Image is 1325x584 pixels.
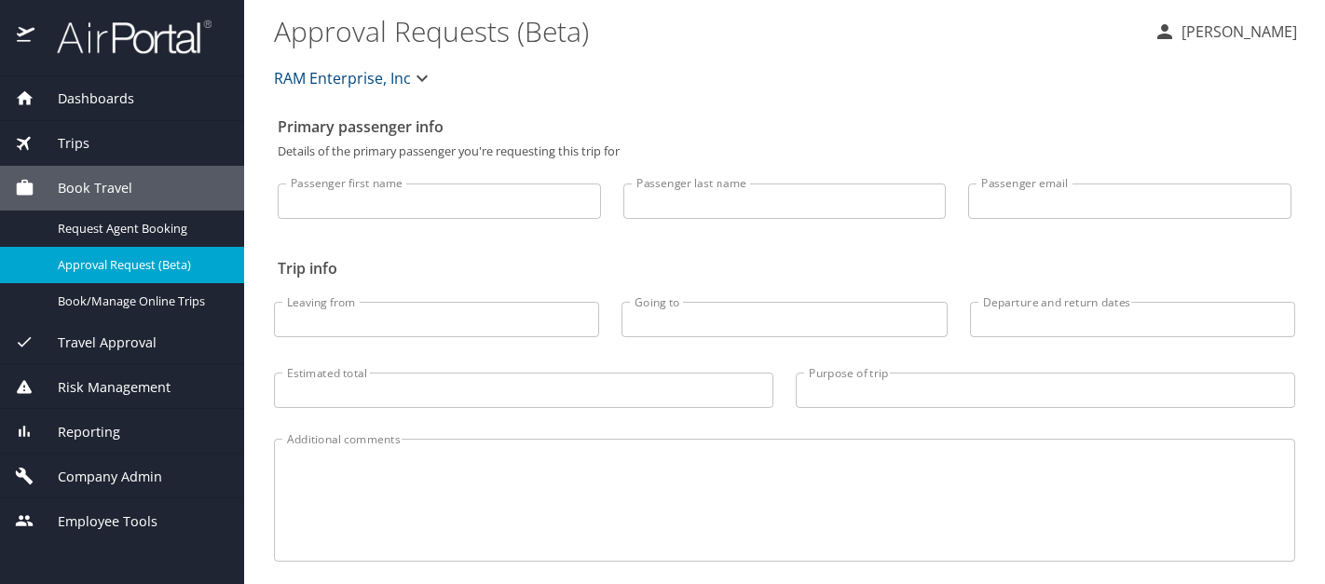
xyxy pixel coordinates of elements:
span: Book/Manage Online Trips [58,292,222,310]
span: Request Agent Booking [58,220,222,238]
span: Approval Request (Beta) [58,256,222,274]
span: Risk Management [34,377,171,398]
h2: Primary passenger info [278,112,1291,142]
span: Company Admin [34,467,162,487]
button: [PERSON_NAME] [1146,15,1305,48]
span: Reporting [34,422,120,442]
span: Employee Tools [34,511,157,532]
span: Travel Approval [34,333,157,353]
img: airportal-logo.png [36,19,212,55]
span: Dashboards [34,88,134,109]
h1: Approval Requests (Beta) [274,2,1139,60]
p: [PERSON_NAME] [1176,20,1297,43]
h2: Trip info [278,253,1291,283]
span: RAM Enterprise, Inc [274,65,411,91]
span: Book Travel [34,178,132,198]
img: icon-airportal.png [17,19,36,55]
button: RAM Enterprise, Inc [266,60,441,97]
p: Details of the primary passenger you're requesting this trip for [278,145,1291,157]
span: Trips [34,133,89,154]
